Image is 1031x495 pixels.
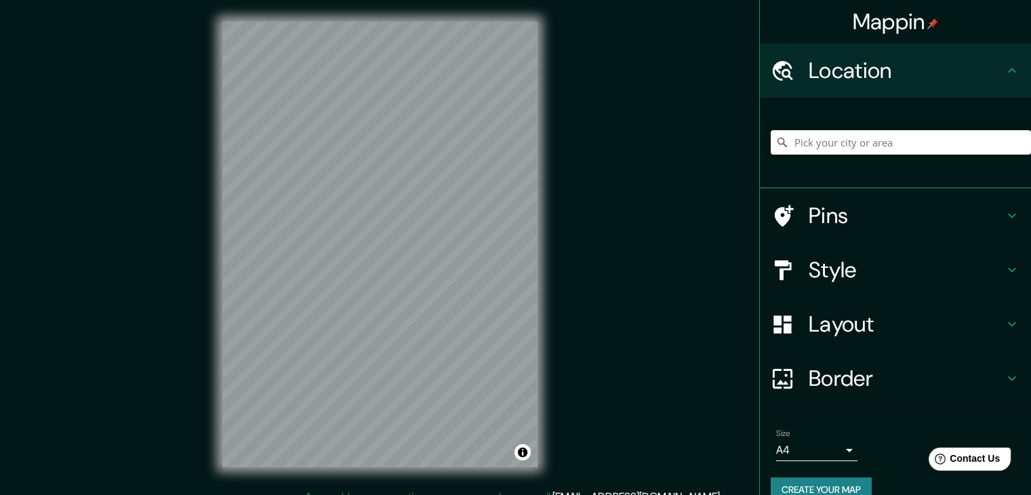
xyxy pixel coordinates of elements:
h4: Layout [809,311,1004,338]
label: Size [776,428,790,439]
h4: Location [809,57,1004,84]
h4: Border [809,365,1004,392]
canvas: Map [222,22,538,467]
div: A4 [776,439,857,461]
input: Pick your city or area [771,130,1031,155]
div: Pins [760,189,1031,243]
h4: Mappin [853,8,939,35]
iframe: Help widget launcher [910,442,1016,480]
button: Toggle attribution [514,444,531,460]
div: Border [760,351,1031,405]
h4: Style [809,256,1004,283]
div: Layout [760,297,1031,351]
div: Style [760,243,1031,297]
h4: Pins [809,202,1004,229]
div: Location [760,43,1031,98]
img: pin-icon.png [927,18,938,29]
